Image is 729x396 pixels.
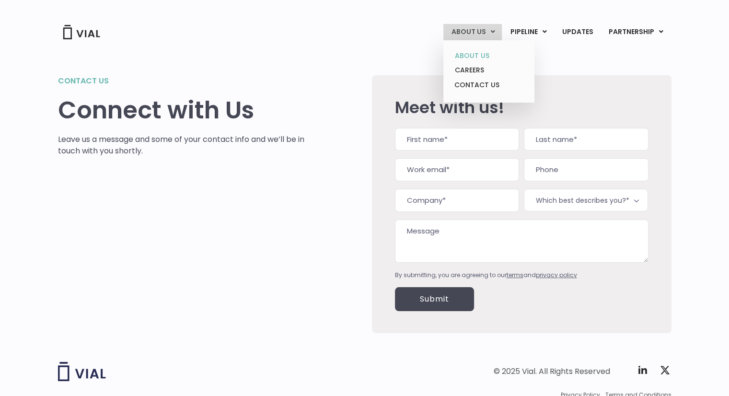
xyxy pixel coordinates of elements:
a: ABOUT US [447,48,531,63]
span: Which best describes you?* [524,189,648,211]
p: Leave us a message and some of your contact info and we’ll be in touch with you shortly. [58,134,305,157]
input: Last name* [524,128,648,151]
a: PIPELINEMenu Toggle [502,24,554,40]
a: CONTACT US [447,78,531,93]
h2: Meet with us! [395,98,648,116]
a: privacy policy [536,271,577,279]
a: CAREERS [447,63,531,78]
div: By submitting, you are agreeing to our and [395,271,648,280]
a: PARTNERSHIPMenu Toggle [601,24,671,40]
input: Work email* [395,158,519,181]
img: Vial Logo [62,25,101,39]
a: ABOUT USMenu Toggle [443,24,502,40]
h2: Contact us [58,75,305,87]
img: Vial logo wih "Vial" spelled out [58,362,106,381]
div: © 2025 Vial. All Rights Reserved [494,366,610,377]
input: Company* [395,189,519,212]
input: First name* [395,128,519,151]
a: UPDATES [554,24,600,40]
h1: Connect with Us [58,96,305,124]
a: terms [507,271,523,279]
input: Submit [395,287,474,311]
input: Phone [524,158,648,181]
